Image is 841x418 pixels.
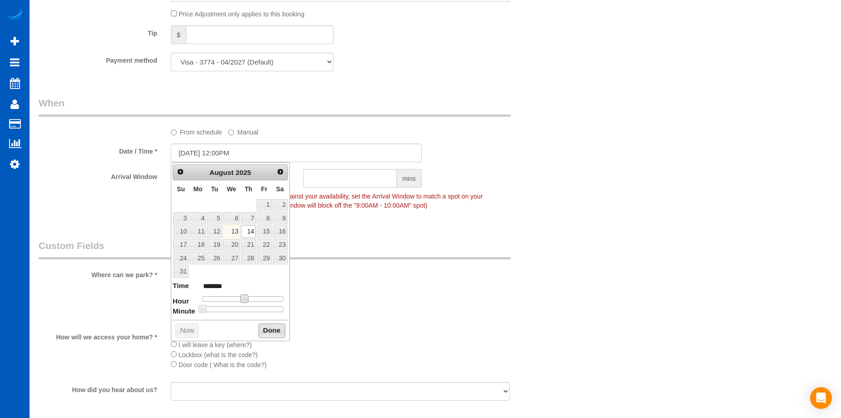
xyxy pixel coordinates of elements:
[177,185,185,193] span: Sunday
[228,124,258,137] label: Manual
[189,239,206,251] a: 18
[173,306,195,318] dt: Minute
[223,239,240,251] a: 20
[32,382,164,394] label: How did you hear about us?
[273,252,288,264] a: 30
[189,212,206,224] a: 4
[179,351,258,358] span: Lockbox (what is the code?)
[257,239,271,251] a: 22
[209,169,234,176] span: August
[207,239,222,251] a: 19
[32,53,164,65] label: Payment method
[32,25,164,38] label: Tip
[228,129,234,135] input: Manual
[171,144,422,162] input: MM/DD/YYYY HH:MM
[273,199,288,211] a: 2
[241,239,256,251] a: 21
[173,239,189,251] a: 17
[810,387,832,409] div: Open Intercom Messenger
[207,212,222,224] a: 5
[173,265,189,278] a: 31
[32,329,164,342] label: How will we access your home? *
[32,267,164,279] label: Where can we park? *
[39,239,511,259] legend: Custom Fields
[211,185,218,193] span: Tuesday
[241,225,256,238] a: 14
[397,169,422,188] span: mins
[274,166,287,179] a: Next
[277,168,284,175] span: Next
[171,124,222,137] label: From schedule
[177,168,184,175] span: Prev
[174,166,187,179] a: Prev
[5,9,24,22] img: Automaid Logo
[241,252,256,264] a: 28
[171,129,177,135] input: From schedule
[241,212,256,224] a: 7
[223,212,240,224] a: 6
[207,252,222,264] a: 26
[179,10,304,18] span: Price Adjustment only applies to this booking
[32,144,164,156] label: Date / Time *
[276,185,284,193] span: Saturday
[179,361,267,368] span: Door code ( What is the code?)
[39,96,511,117] legend: When
[175,323,199,338] button: Now
[273,239,288,251] a: 23
[261,185,268,193] span: Friday
[173,212,189,224] a: 3
[189,252,206,264] a: 25
[257,212,271,224] a: 8
[207,225,222,238] a: 12
[273,212,288,224] a: 9
[244,185,252,193] span: Thursday
[227,185,236,193] span: Wednesday
[179,341,252,348] span: I will leave a key (where?)
[223,225,240,238] a: 13
[257,252,271,264] a: 29
[171,25,186,44] span: $
[173,296,189,308] dt: Hour
[259,323,285,338] button: Done
[173,225,189,238] a: 10
[223,252,240,264] a: 27
[235,169,251,176] span: 2025
[171,193,483,209] span: To make this booking count against your availability, set the Arrival Window to match a spot on y...
[173,281,189,292] dt: Time
[173,252,189,264] a: 24
[32,169,164,181] label: Arrival Window
[273,225,288,238] a: 16
[257,199,271,211] a: 1
[189,225,206,238] a: 11
[194,185,203,193] span: Monday
[257,225,271,238] a: 15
